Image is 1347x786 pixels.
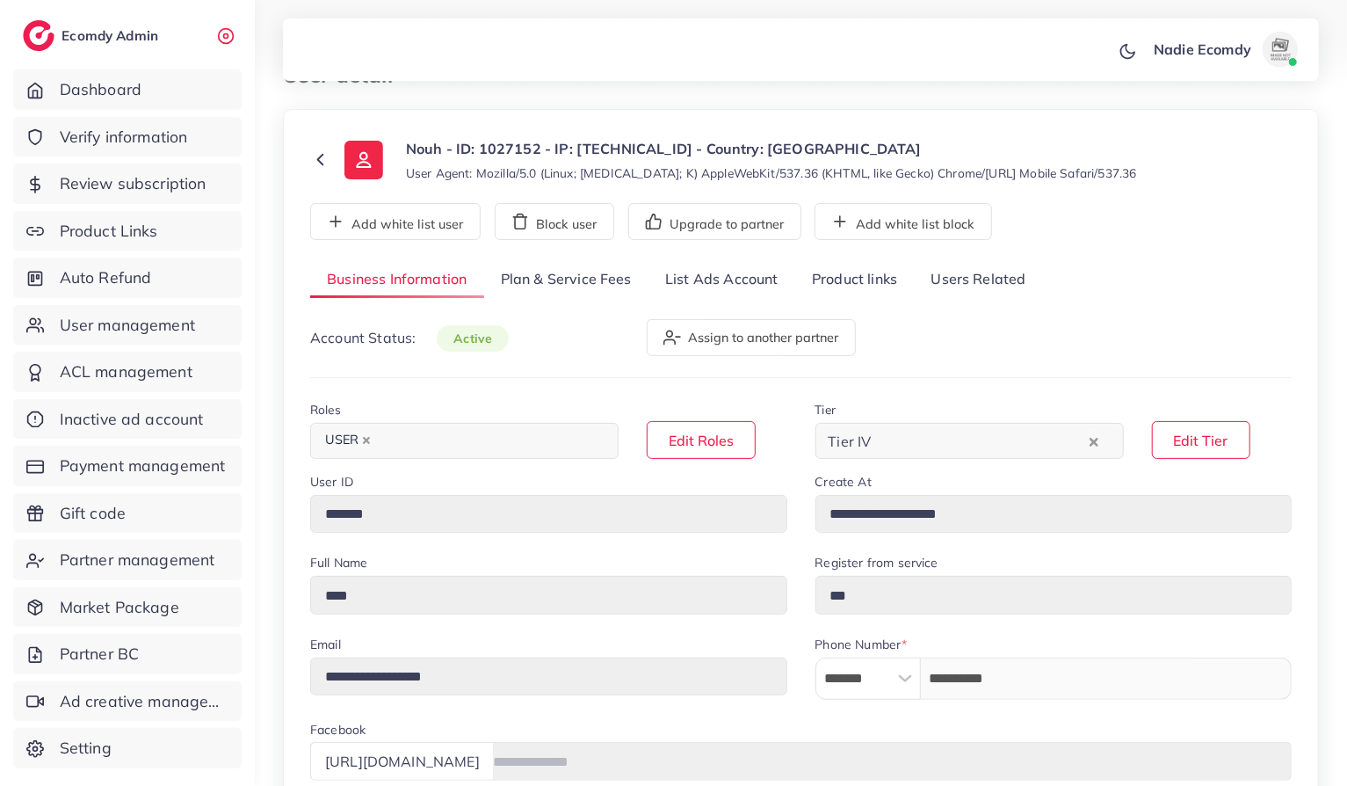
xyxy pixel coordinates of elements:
[13,399,242,440] a: Inactive ad account
[795,261,914,299] a: Product links
[13,728,242,768] a: Setting
[310,203,481,240] button: Add white list user
[380,427,596,455] input: Search for option
[13,352,242,392] a: ACL management
[406,164,1137,182] small: User Agent: Mozilla/5.0 (Linux; [MEDICAL_DATA]; K) AppleWebKit/537.36 (KHTML, like Gecko) Chrome/...
[60,643,140,666] span: Partner BC
[310,473,353,491] label: User ID
[13,211,242,251] a: Product Links
[62,27,163,44] h2: Ecomdy Admin
[815,473,872,491] label: Create At
[317,428,379,453] span: USER
[1144,32,1305,67] a: Nadie Ecomdyavatar
[23,20,54,51] img: logo
[825,428,875,455] span: Tier IV
[647,319,856,356] button: Assign to another partner
[310,401,341,418] label: Roles
[60,220,158,243] span: Product Links
[13,493,242,534] a: Gift code
[310,721,366,739] label: Facebook
[1154,39,1251,60] p: Nadie Ecomdy
[13,587,242,628] a: Market Package
[310,261,484,299] a: Business Information
[60,690,228,713] span: Ad creative management
[406,138,1137,159] p: Nouh - ID: 1027152 - IP: [TECHNICAL_ID] - Country: [GEOGRAPHIC_DATA]
[1152,421,1250,459] button: Edit Tier
[60,126,188,149] span: Verify information
[310,423,619,459] div: Search for option
[60,596,179,619] span: Market Package
[344,141,383,179] img: ic-user-info.36bf1079.svg
[495,203,614,240] button: Block user
[13,540,242,580] a: Partner management
[60,266,152,289] span: Auto Refund
[815,203,992,240] button: Add white list block
[310,636,341,653] label: Email
[815,401,836,418] label: Tier
[647,421,756,459] button: Edit Roles
[13,634,242,674] a: Partner BC
[60,360,192,383] span: ACL management
[437,325,509,352] span: active
[23,20,163,51] a: logoEcomdy Admin
[13,681,242,722] a: Ad creative management
[310,742,494,780] div: [URL][DOMAIN_NAME]
[628,203,801,240] button: Upgrade to partner
[13,446,242,486] a: Payment management
[60,408,204,431] span: Inactive ad account
[60,78,141,101] span: Dashboard
[815,423,1124,459] div: Search for option
[484,261,648,299] a: Plan & Service Fees
[310,554,367,571] label: Full Name
[1263,32,1298,67] img: avatar
[60,737,112,760] span: Setting
[60,502,126,525] span: Gift code
[815,554,938,571] label: Register from service
[60,172,206,195] span: Review subscription
[60,314,195,337] span: User management
[914,261,1042,299] a: Users Related
[362,436,371,445] button: Deselect USER
[1090,431,1098,451] button: Clear Selected
[60,549,215,571] span: Partner management
[877,427,1085,455] input: Search for option
[310,327,509,349] p: Account Status:
[815,636,908,653] label: Phone Number
[13,69,242,110] a: Dashboard
[648,261,795,299] a: List Ads Account
[13,164,242,204] a: Review subscription
[13,305,242,346] a: User management
[13,258,242,298] a: Auto Refund
[60,455,226,477] span: Payment management
[13,117,242,157] a: Verify information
